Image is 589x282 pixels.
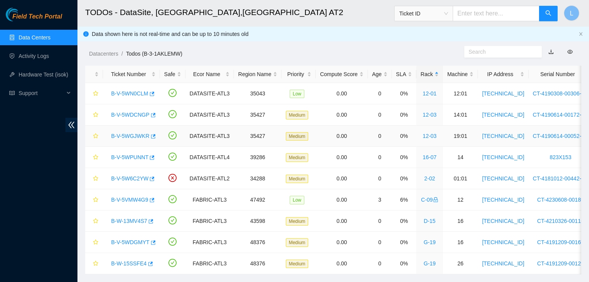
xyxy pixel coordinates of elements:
a: [TECHNICAL_ID] [482,90,524,97]
button: star [89,151,99,163]
td: FABRIC-ATL3 [185,253,234,274]
td: 0 [368,104,392,126]
td: 0 [368,253,392,274]
span: check-circle [168,89,177,97]
td: 0.00 [316,83,367,104]
td: 0% [392,211,416,232]
a: 2-02 [424,175,435,182]
a: [TECHNICAL_ID] [482,112,524,118]
a: Hardware Test (isok) [19,71,68,78]
button: search [539,6,558,21]
td: 0% [392,168,416,189]
span: Ticket ID [399,8,448,19]
img: Akamai Technologies [6,8,39,21]
span: Medium [286,153,309,162]
a: 823X153 [550,154,571,160]
span: star [93,176,98,182]
span: read [9,90,15,96]
a: CT-4190614-00052-N1 [533,133,588,139]
td: DATASITE-ATL4 [185,147,234,168]
span: star [93,218,98,224]
td: 0% [392,253,416,274]
td: 34288 [234,168,282,189]
td: DATASITE-ATL3 [185,126,234,147]
a: [TECHNICAL_ID] [482,154,524,160]
td: 0% [392,232,416,253]
button: star [89,257,99,270]
td: FABRIC-ATL3 [185,189,234,211]
button: star [89,109,99,121]
td: 0% [392,126,416,147]
td: 0.00 [316,126,367,147]
td: 39286 [234,147,282,168]
a: B-V-5VMW4G9 [111,197,148,203]
span: check-circle [168,259,177,267]
td: 01:01 [443,168,478,189]
a: Data Centers [19,34,50,41]
a: CT-4210326-00115 [537,218,584,224]
a: B-V-5WPUNNT [111,154,148,160]
button: star [89,194,99,206]
a: B-V-5WGJWKR [111,133,149,139]
a: CT-4191209-00129 [537,260,584,267]
td: 0.00 [316,232,367,253]
td: 0 [368,211,392,232]
a: [TECHNICAL_ID] [482,239,524,245]
a: Akamai TechnologiesField Tech Portal [6,14,62,24]
a: B-W-13MV4S7 [111,218,147,224]
td: FABRIC-ATL3 [185,211,234,232]
span: Medium [286,260,309,268]
a: [TECHNICAL_ID] [482,175,524,182]
td: 35427 [234,126,282,147]
button: star [89,236,99,248]
button: star [89,215,99,227]
td: 0.00 [316,253,367,274]
a: [TECHNICAL_ID] [482,197,524,203]
span: star [93,91,98,97]
td: 0.00 [316,104,367,126]
a: C-09lock [421,197,438,203]
a: B-V-5W6C2YW [111,175,148,182]
button: download [543,46,560,58]
td: 0% [392,83,416,104]
span: Medium [286,111,309,119]
a: B-V-5WDGMYT [111,239,149,245]
span: Medium [286,175,309,183]
span: star [93,261,98,267]
span: Medium [286,217,309,226]
span: Support [19,85,64,101]
a: D-15 [424,218,435,224]
td: 0.00 [316,189,367,211]
button: L [564,5,579,21]
td: 3 [368,189,392,211]
span: check-circle [168,131,177,139]
td: 16 [443,211,478,232]
input: Enter text here... [453,6,539,21]
a: CT-4181012-00442-N1 [533,175,588,182]
button: close [579,32,583,37]
a: CT-4230608-00189 [537,197,584,203]
a: Datacenters [89,51,118,57]
span: star [93,197,98,203]
td: 0.00 [316,147,367,168]
td: 47492 [234,189,282,211]
td: DATASITE-ATL2 [185,168,234,189]
td: DATASITE-ATL3 [185,83,234,104]
td: 0.00 [316,211,367,232]
td: 35427 [234,104,282,126]
a: Todos (B-3-1AKLEMW) [126,51,182,57]
td: 14:01 [443,104,478,126]
button: star [89,130,99,142]
span: check-circle [168,238,177,246]
span: double-left [65,118,77,132]
td: 0 [368,83,392,104]
span: Low [290,90,304,98]
td: FABRIC-ATL3 [185,232,234,253]
span: check-circle [168,110,177,118]
td: 48376 [234,232,282,253]
td: DATASITE-ATL3 [185,104,234,126]
td: 0.00 [316,168,367,189]
td: 16 [443,232,478,253]
td: 0 [368,147,392,168]
span: Low [290,196,304,204]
